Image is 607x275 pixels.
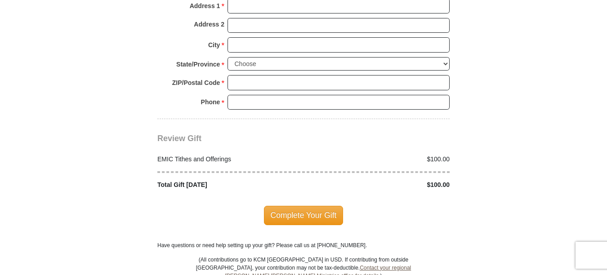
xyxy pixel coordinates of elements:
strong: City [208,39,220,51]
div: $100.00 [303,180,455,190]
span: Review Gift [157,134,201,143]
div: EMIC Tithes and Offerings [153,155,304,164]
strong: ZIP/Postal Code [172,76,220,89]
strong: Phone [201,96,220,108]
p: Have questions or need help setting up your gift? Please call us at [PHONE_NUMBER]. [157,241,450,249]
strong: Address 2 [194,18,224,31]
strong: State/Province [176,58,220,71]
div: Total Gift [DATE] [153,180,304,190]
div: $100.00 [303,155,455,164]
span: Complete Your Gift [264,206,344,225]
